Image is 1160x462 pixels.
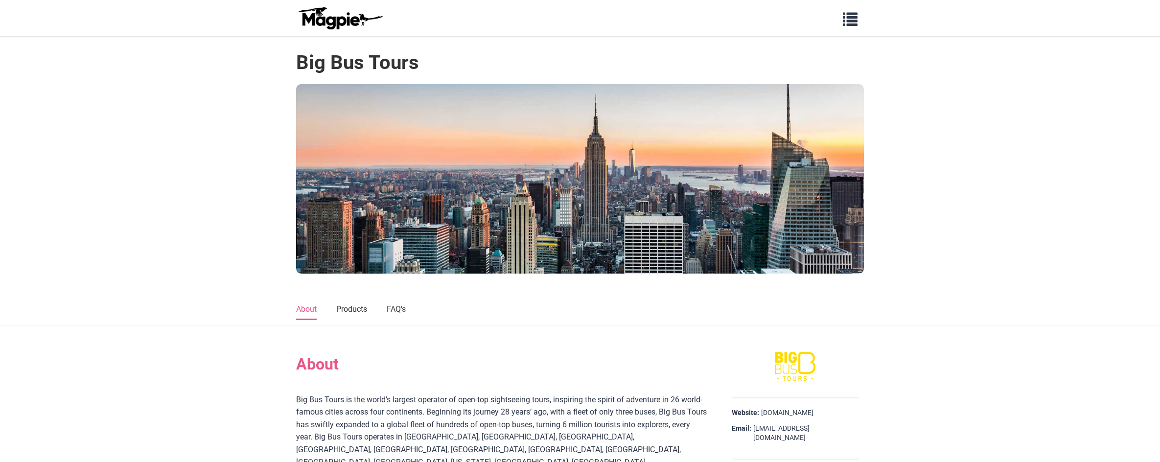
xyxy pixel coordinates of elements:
h1: Big Bus Tours [296,51,419,74]
a: [EMAIL_ADDRESS][DOMAIN_NAME] [753,424,859,443]
a: [DOMAIN_NAME] [761,408,813,418]
a: FAQ's [387,300,406,320]
strong: Website: [732,408,759,418]
a: Products [336,300,367,320]
img: Big Bus Tours banner [296,84,864,274]
a: About [296,300,317,320]
strong: Email: [732,424,751,434]
img: logo-ab69f6fb50320c5b225c76a69d11143b.png [296,6,384,30]
img: Big Bus Tours logo [746,350,844,383]
h2: About [296,355,707,373]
